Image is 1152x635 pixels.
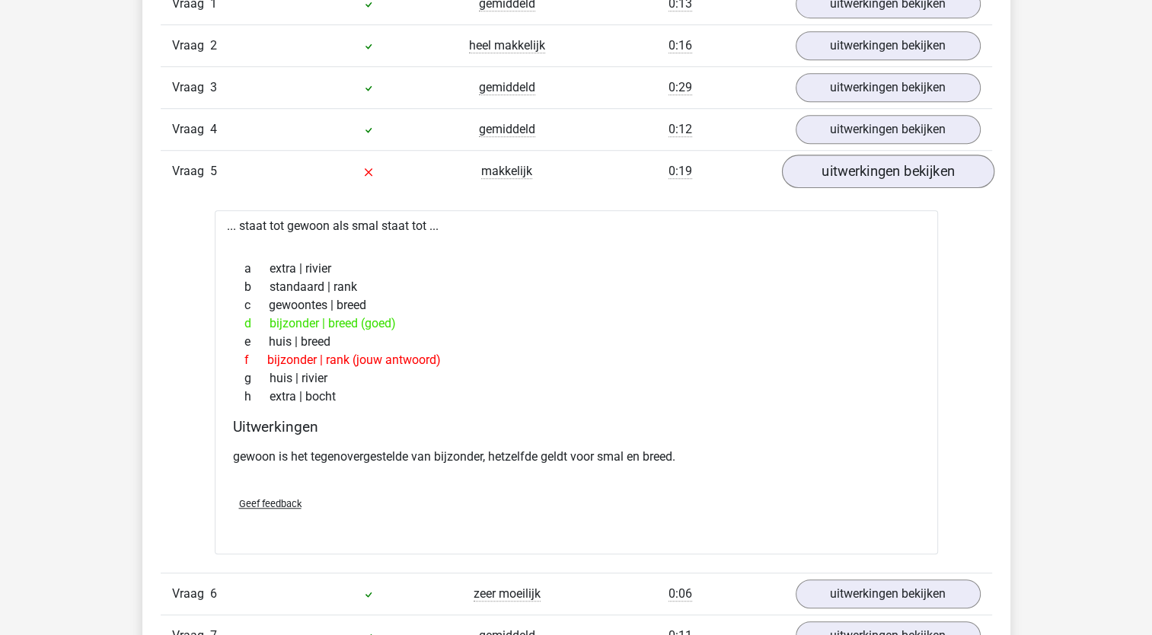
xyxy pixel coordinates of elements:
[244,351,267,369] span: f
[172,120,210,139] span: Vraag
[781,155,994,188] a: uitwerkingen bekijken
[239,498,302,509] span: Geef feedback
[233,314,920,333] div: bijzonder | breed (goed)
[233,260,920,278] div: extra | rivier
[244,296,269,314] span: c
[210,164,217,178] span: 5
[233,388,920,406] div: extra | bocht
[796,579,981,608] a: uitwerkingen bekijken
[669,38,692,53] span: 0:16
[796,115,981,144] a: uitwerkingen bekijken
[796,31,981,60] a: uitwerkingen bekijken
[244,369,270,388] span: g
[172,162,210,180] span: Vraag
[474,586,541,601] span: zeer moeilijk
[244,388,270,406] span: h
[233,333,920,351] div: huis | breed
[481,164,532,179] span: makkelijk
[210,80,217,94] span: 3
[172,37,210,55] span: Vraag
[210,586,217,601] span: 6
[669,80,692,95] span: 0:29
[669,164,692,179] span: 0:19
[479,122,535,137] span: gemiddeld
[210,122,217,136] span: 4
[172,78,210,97] span: Vraag
[244,333,269,351] span: e
[233,296,920,314] div: gewoontes | breed
[469,38,545,53] span: heel makkelijk
[669,586,692,601] span: 0:06
[233,278,920,296] div: standaard | rank
[233,351,920,369] div: bijzonder | rank (jouw antwoord)
[244,314,270,333] span: d
[172,585,210,603] span: Vraag
[796,73,981,102] a: uitwerkingen bekijken
[669,122,692,137] span: 0:12
[233,418,920,436] h4: Uitwerkingen
[215,210,938,554] div: ... staat tot gewoon als smal staat tot ...
[233,448,920,466] p: gewoon is het tegenovergestelde van bijzonder, hetzelfde geldt voor smal en breed.
[210,38,217,53] span: 2
[244,278,270,296] span: b
[233,369,920,388] div: huis | rivier
[479,80,535,95] span: gemiddeld
[244,260,270,278] span: a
